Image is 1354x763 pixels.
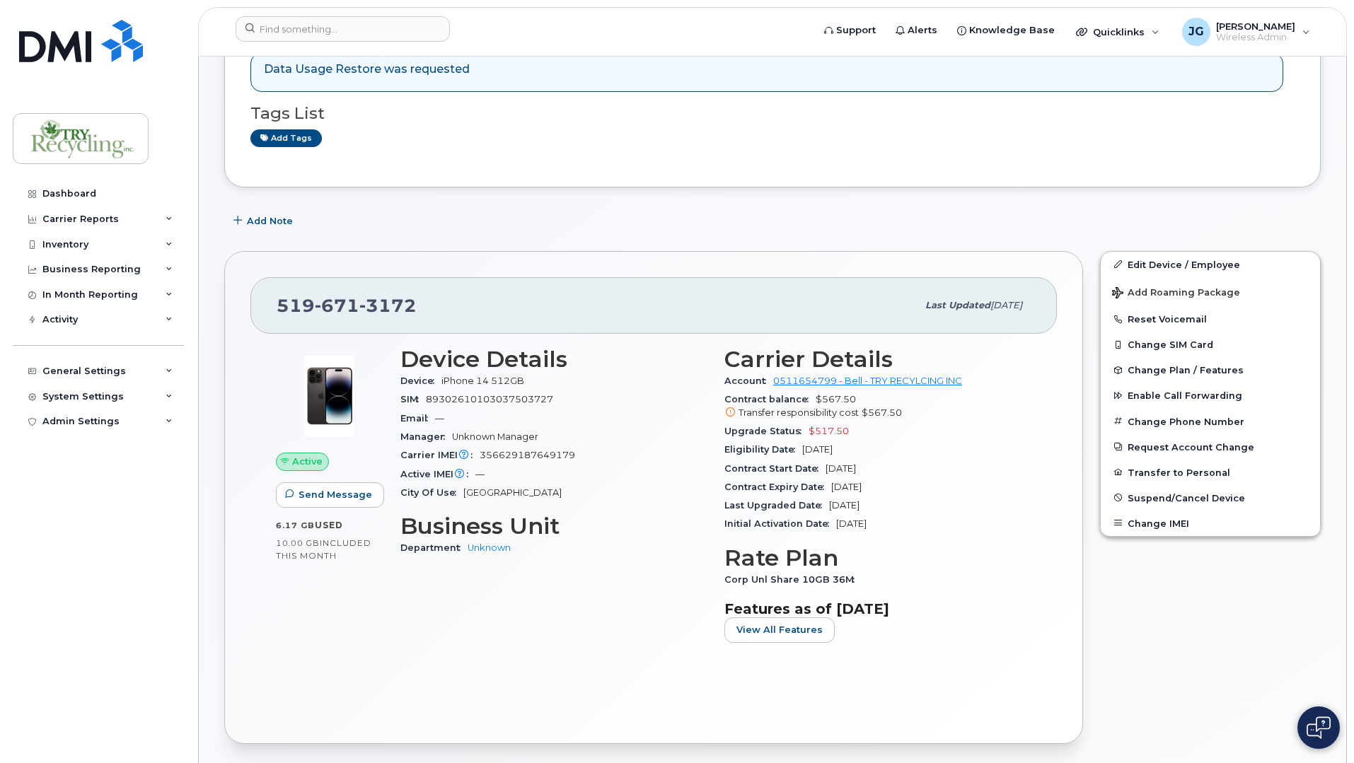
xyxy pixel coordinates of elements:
[400,413,435,424] span: Email
[831,482,862,492] span: [DATE]
[969,23,1055,37] span: Knowledge Base
[724,426,809,436] span: Upgrade Status
[264,62,470,78] p: Data Usage Restore was requested
[724,482,831,492] span: Contract Expiry Date
[480,450,575,460] span: 356629187649179
[400,542,468,553] span: Department
[1101,383,1320,408] button: Enable Call Forwarding
[829,500,860,511] span: [DATE]
[475,469,485,479] span: —
[1101,306,1320,332] button: Reset Voicemail
[814,16,886,45] a: Support
[292,455,323,468] span: Active
[400,469,475,479] span: Active IMEI
[724,518,836,529] span: Initial Activation Date
[724,574,862,585] span: Corp Unl Share 10GB 36M
[724,394,816,404] span: Contract balance
[1101,252,1320,277] a: Edit Device / Employee
[236,16,450,42] input: Find something...
[400,394,426,404] span: SIM
[724,375,773,386] span: Account
[836,518,867,529] span: [DATE]
[441,375,524,386] span: iPhone 14 512GB
[724,444,802,455] span: Eligibility Date
[1101,485,1320,511] button: Suspend/Cancel Device
[426,394,553,404] span: 89302610103037503727
[802,444,833,455] span: [DATE]
[773,375,962,386] a: 0511654799 - Bell - TRY RECYLCING INC
[826,463,856,474] span: [DATE]
[276,538,320,548] span: 10.00 GB
[1101,460,1320,485] button: Transfer to Personal
[862,407,902,418] span: $567.50
[250,105,1295,122] h3: Tags List
[315,520,343,530] span: used
[287,354,372,438] img: image20231002-3703462-njx0qo.jpeg
[724,545,1031,571] h3: Rate Plan
[724,346,1031,372] h3: Carrier Details
[299,488,372,501] span: Send Message
[224,209,305,234] button: Add Note
[247,214,293,228] span: Add Note
[1101,332,1320,357] button: Change SIM Card
[1112,287,1240,301] span: Add Roaming Package
[250,129,322,147] a: Add tags
[400,346,707,372] h3: Device Details
[468,542,511,553] a: Unknown
[315,295,359,316] span: 671
[1128,492,1245,503] span: Suspend/Cancel Device
[452,431,538,442] span: Unknown Manager
[836,23,876,37] span: Support
[908,23,937,37] span: Alerts
[1128,365,1244,375] span: Change Plan / Features
[1172,18,1320,46] div: Jorg Gelz
[276,520,315,530] span: 6.17 GB
[276,537,371,561] span: included this month
[1093,26,1145,37] span: Quicklinks
[1101,357,1320,383] button: Change Plan / Features
[736,623,823,636] span: View All Features
[1101,434,1320,460] button: Request Account Change
[400,431,452,442] span: Manager
[1066,18,1169,46] div: Quicklinks
[400,375,441,386] span: Device
[1101,277,1320,306] button: Add Roaming Package
[1101,511,1320,536] button: Change IMEI
[435,413,444,424] span: —
[724,600,1031,617] h3: Features as of [DATE]
[886,16,947,45] a: Alerts
[947,16,1065,45] a: Knowledge Base
[925,300,990,310] span: Last updated
[400,487,463,498] span: City Of Use
[1216,32,1295,43] span: Wireless Admin
[359,295,417,316] span: 3172
[400,513,707,539] h3: Business Unit
[1128,390,1242,401] span: Enable Call Forwarding
[400,450,480,460] span: Carrier IMEI
[724,394,1031,419] span: $567.50
[1101,409,1320,434] button: Change Phone Number
[724,500,829,511] span: Last Upgraded Date
[739,407,859,418] span: Transfer responsibility cost
[1216,21,1295,32] span: [PERSON_NAME]
[724,463,826,474] span: Contract Start Date
[809,426,849,436] span: $517.50
[1188,23,1204,40] span: JG
[1307,716,1331,739] img: Open chat
[276,482,384,508] button: Send Message
[463,487,562,498] span: [GEOGRAPHIC_DATA]
[990,300,1022,310] span: [DATE]
[724,617,835,643] button: View All Features
[277,295,417,316] span: 519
